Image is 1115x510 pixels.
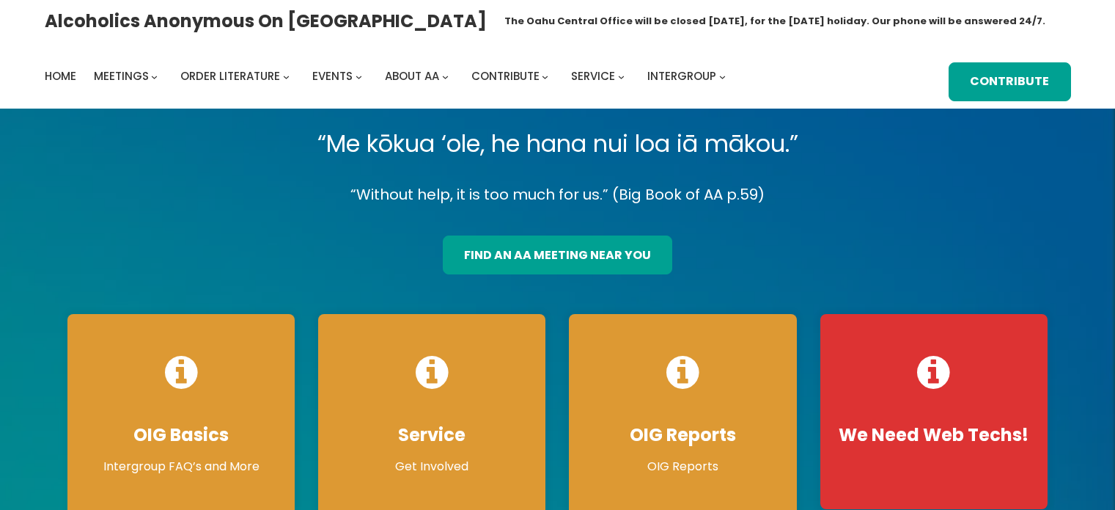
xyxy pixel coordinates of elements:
p: Intergroup FAQ’s and More [82,458,280,476]
a: Intergroup [647,66,716,87]
span: Intergroup [647,68,716,84]
span: Order Literature [180,68,280,84]
p: Get Involved [333,458,531,476]
a: Contribute [949,62,1070,101]
button: Contribute submenu [542,73,548,80]
p: “Me kōkua ‘ole, he hana nui loa iā mākou.” [56,123,1059,164]
a: Contribute [471,66,540,87]
a: Meetings [94,66,149,87]
a: Events [312,66,353,87]
p: OIG Reports [584,458,781,476]
a: Service [571,66,615,87]
p: “Without help, it is too much for us.” (Big Book of AA p.59) [56,182,1059,208]
span: Home [45,68,76,84]
span: About AA [385,68,439,84]
a: Home [45,66,76,87]
span: Events [312,68,353,84]
h4: We Need Web Techs! [835,424,1033,446]
h1: The Oahu Central Office will be closed [DATE], for the [DATE] holiday. Our phone will be answered... [504,14,1045,29]
span: Meetings [94,68,149,84]
button: About AA submenu [442,73,449,80]
button: Events submenu [356,73,362,80]
nav: Intergroup [45,66,731,87]
button: Intergroup submenu [719,73,726,80]
span: Contribute [471,68,540,84]
a: find an aa meeting near you [443,236,672,274]
span: Service [571,68,615,84]
button: Meetings submenu [151,73,158,80]
h4: OIG Reports [584,424,781,446]
h4: OIG Basics [82,424,280,446]
a: Alcoholics Anonymous on [GEOGRAPHIC_DATA] [45,5,487,37]
h4: Service [333,424,531,446]
a: About AA [385,66,439,87]
button: Order Literature submenu [283,73,290,80]
button: Service submenu [618,73,625,80]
